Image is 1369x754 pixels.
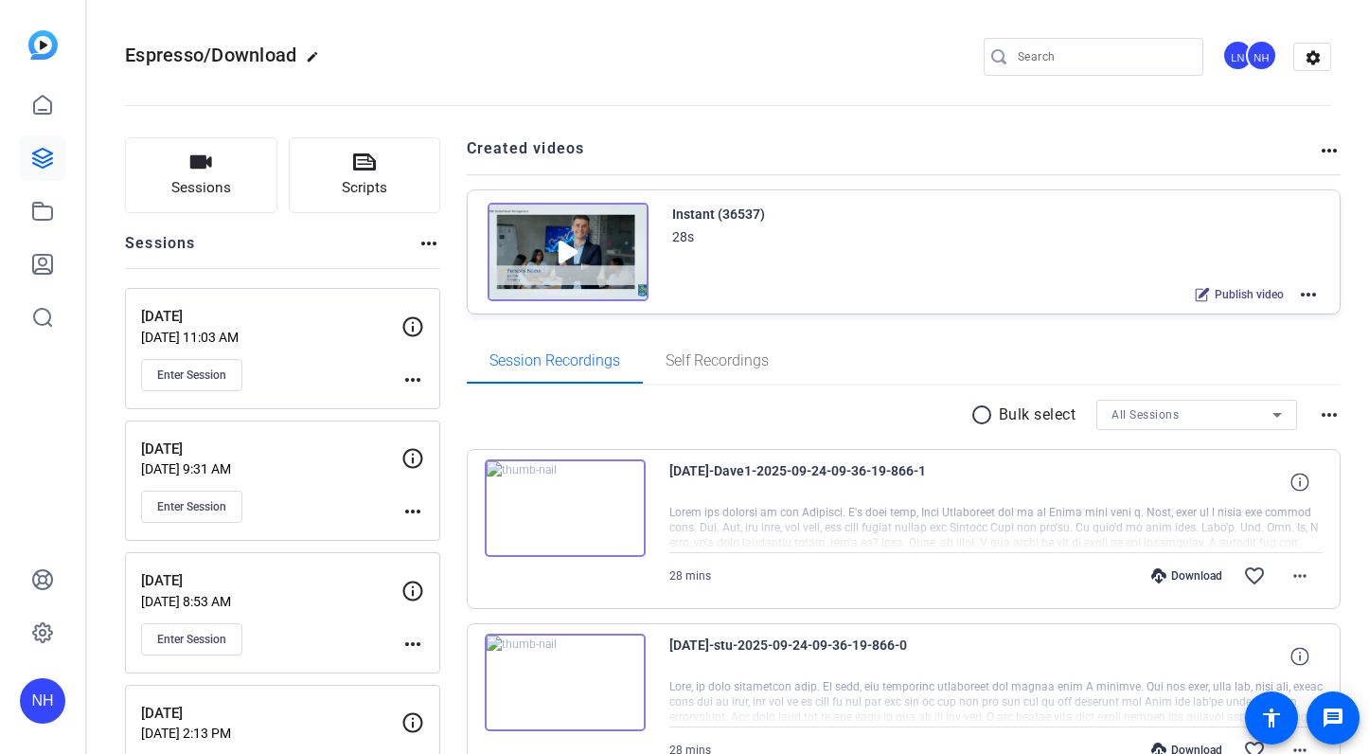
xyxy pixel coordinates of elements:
img: blue-gradient.svg [28,30,58,60]
span: [DATE]-Dave1-2025-09-24-09-36-19-866-1 [669,459,1020,505]
span: All Sessions [1111,408,1179,422]
button: Enter Session [141,359,242,391]
span: [DATE]-stu-2025-09-24-09-36-19-866-0 [669,634,1020,679]
input: Search [1018,45,1188,68]
mat-icon: more_horiz [401,633,424,655]
p: [DATE] [141,439,401,460]
p: [DATE] [141,703,401,725]
p: [DATE] 11:03 AM [141,330,401,345]
div: Instant (36537) [672,203,765,225]
p: [DATE] [141,570,401,592]
h2: Sessions [125,232,196,268]
img: thumb-nail [485,634,646,732]
p: [DATE] 2:13 PM [141,726,401,741]
span: Scripts [342,177,387,199]
mat-icon: edit [306,50,329,73]
span: Sessions [171,177,231,199]
span: 28 mins [669,569,711,583]
mat-icon: more_horiz [401,500,424,523]
button: Enter Session [141,623,242,655]
div: NH [20,678,65,724]
mat-icon: more_horiz [1289,565,1311,587]
ngx-avatar: Lan Nguyen [1222,40,1255,73]
p: [DATE] 8:53 AM [141,594,401,609]
div: 28s [672,225,694,248]
ngx-avatar: Nancy Hanninen [1246,40,1279,73]
button: Scripts [289,137,441,213]
div: Download [1142,568,1232,583]
span: Espresso/Download [125,44,296,66]
img: Creator Project Thumbnail [488,203,649,301]
button: Enter Session [141,491,242,523]
mat-icon: more_horiz [401,368,424,391]
p: Bulk select [999,404,1076,426]
img: thumb-nail [485,459,646,558]
span: Enter Session [157,499,226,514]
mat-icon: message [1322,707,1344,729]
p: [DATE] 9:31 AM [141,461,401,476]
div: LN [1222,40,1253,71]
button: Sessions [125,137,277,213]
span: Publish video [1215,287,1284,302]
div: NH [1246,40,1277,71]
p: [DATE] [141,306,401,328]
span: Self Recordings [666,353,769,368]
span: Session Recordings [489,353,620,368]
mat-icon: favorite_border [1243,565,1266,587]
span: Enter Session [157,368,226,383]
span: Enter Session [157,632,226,647]
mat-icon: more_horiz [1297,283,1320,306]
mat-icon: more_horiz [1318,139,1341,162]
mat-icon: settings [1294,44,1332,72]
mat-icon: accessibility [1260,707,1283,729]
mat-icon: more_horiz [1318,404,1341,426]
mat-icon: radio_button_unchecked [970,404,999,426]
h2: Created videos [467,137,1319,174]
mat-icon: more_horiz [418,232,440,255]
